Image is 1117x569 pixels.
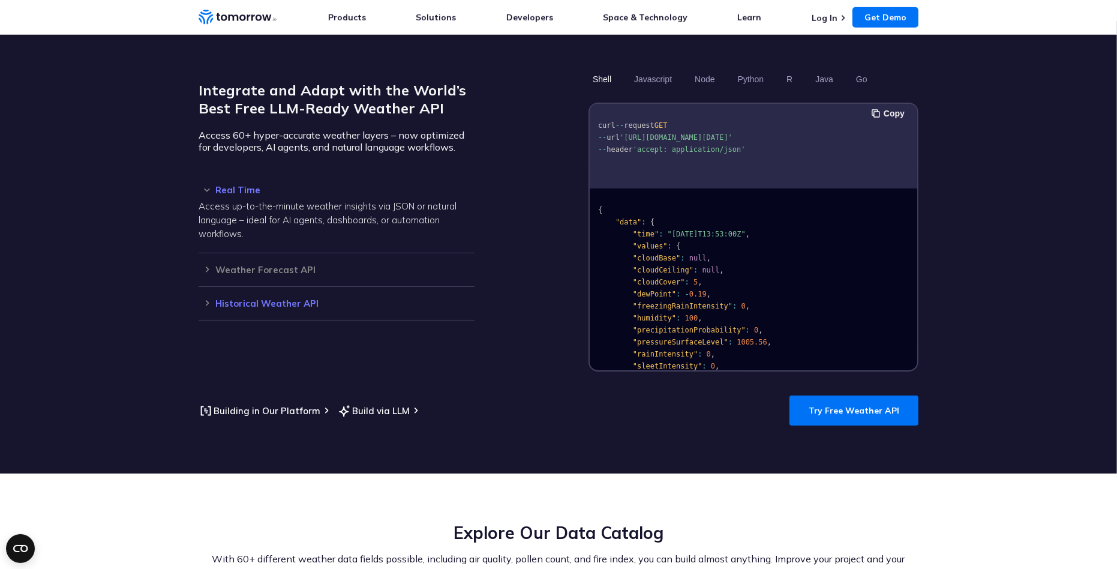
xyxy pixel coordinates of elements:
a: Space & Technology [603,12,687,23]
span: : [659,230,663,238]
span: "precipitationProbability" [633,326,746,334]
span: "sleetIntensity" [633,362,702,370]
span: url [606,133,620,142]
h2: Integrate and Adapt with the World’s Best Free LLM-Ready Weather API [199,81,475,117]
span: 0 [754,326,758,334]
button: R [782,69,797,89]
span: : [685,278,689,286]
p: Access 60+ hyper-accurate weather layers – now optimized for developers, AI agents, and natural l... [199,129,475,153]
span: , [719,266,723,274]
span: 5 [693,278,698,286]
span: -- [615,121,624,130]
span: , [707,254,711,262]
h3: Real Time [199,185,475,194]
span: "cloudBase" [633,254,680,262]
span: "humidity" [633,314,676,322]
button: Javascript [630,69,676,89]
span: : [680,254,684,262]
span: , [758,326,762,334]
button: Go [852,69,872,89]
span: : [732,302,737,310]
span: request [624,121,654,130]
span: 1005.56 [737,338,767,346]
h3: Historical Weather API [199,299,475,308]
span: "[DATE]T13:53:00Z" [668,230,746,238]
span: "values" [633,242,668,250]
a: Log In [812,13,837,23]
span: header [606,145,632,154]
a: Get Demo [852,7,918,28]
span: curl [598,121,615,130]
span: "dewPoint" [633,290,676,298]
span: , [698,278,702,286]
p: Access up-to-the-minute weather insights via JSON or natural language – ideal for AI agents, dash... [199,199,475,241]
button: Node [690,69,719,89]
span: GET [654,121,668,130]
a: Products [328,12,366,23]
span: , [698,314,702,322]
span: "rainIntensity" [633,350,698,358]
span: "data" [615,218,641,226]
span: "freezingRainIntensity" [633,302,732,310]
span: : [641,218,645,226]
span: '[URL][DOMAIN_NAME][DATE]' [620,133,732,142]
span: { [676,242,680,250]
span: "pressureSurfaceLevel" [633,338,728,346]
a: Learn [738,12,762,23]
span: : [676,290,680,298]
span: -- [598,133,606,142]
h2: Explore Our Data Catalog [199,522,918,544]
button: Open CMP widget [6,534,35,563]
span: 0 [707,350,711,358]
span: , [711,350,715,358]
span: , [746,302,750,310]
span: { [598,206,602,214]
span: , [767,338,771,346]
span: : [698,350,702,358]
span: : [728,338,732,346]
button: Copy [872,107,908,120]
span: "cloudCeiling" [633,266,693,274]
span: 0 [741,302,745,310]
h3: Weather Forecast API [199,265,475,274]
span: : [668,242,672,250]
a: Developers [506,12,553,23]
span: : [676,314,680,322]
span: , [746,230,750,238]
span: { [650,218,654,226]
span: , [715,362,719,370]
span: 'accept: application/json' [633,145,746,154]
span: null [689,254,707,262]
span: -- [598,145,606,154]
span: : [693,266,698,274]
span: "time" [633,230,659,238]
a: Solutions [416,12,456,23]
button: Shell [588,69,615,89]
span: 0 [711,362,715,370]
button: Java [811,69,837,89]
span: 0.19 [689,290,707,298]
a: Try Free Weather API [789,396,918,426]
a: Home link [199,8,277,26]
span: : [702,362,706,370]
span: null [702,266,719,274]
span: "cloudCover" [633,278,685,286]
span: , [707,290,711,298]
span: 100 [685,314,698,322]
span: : [746,326,750,334]
a: Building in Our Platform [199,403,320,418]
a: Build via LLM [337,403,410,418]
span: - [685,290,689,298]
button: Python [734,69,768,89]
